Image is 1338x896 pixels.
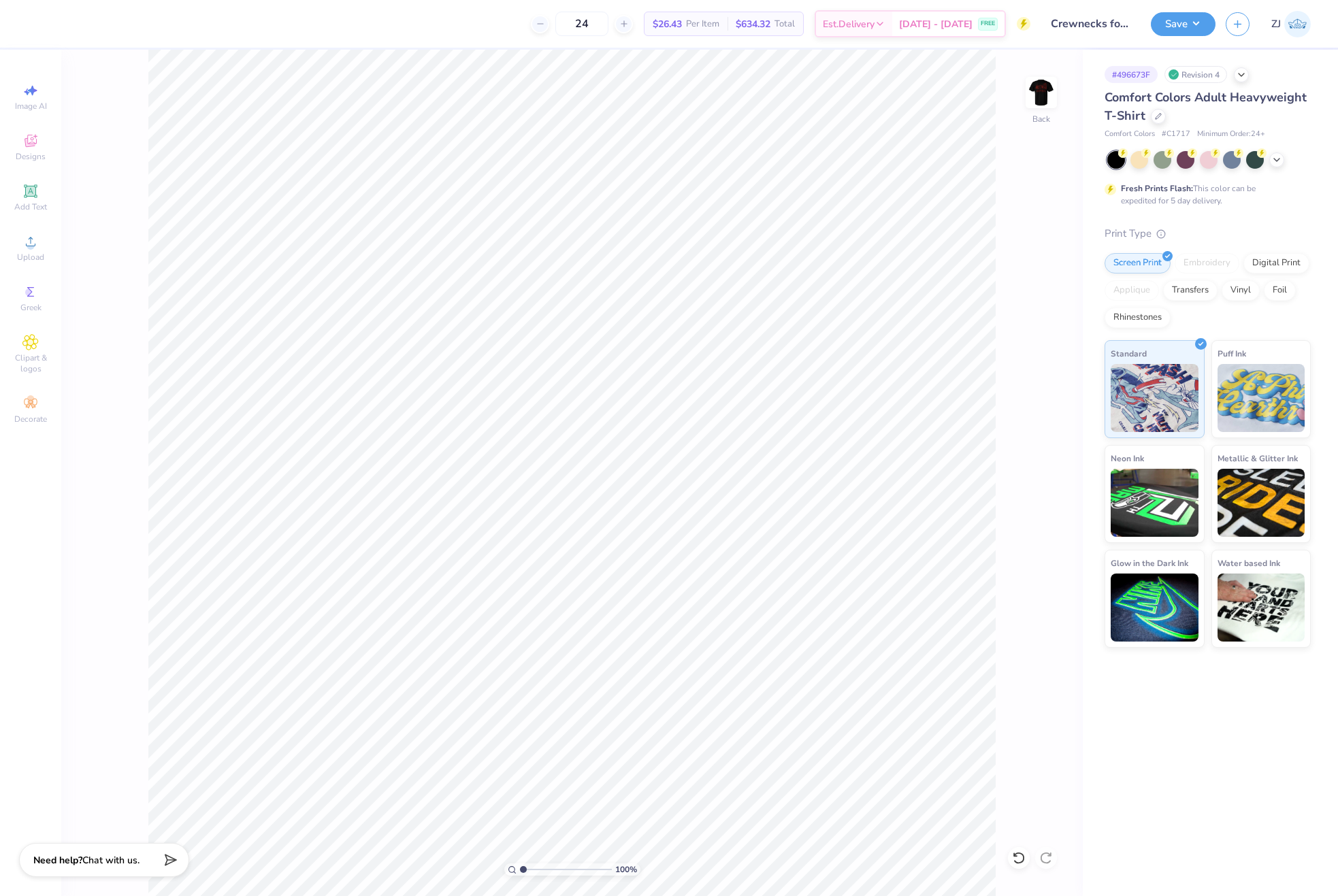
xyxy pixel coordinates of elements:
[33,854,82,867] strong: Need help?
[823,17,875,31] span: Est. Delivery
[1111,346,1147,361] span: Standard
[1121,183,1193,194] strong: Fresh Prints Flash:
[1243,253,1309,273] div: Digital Print
[774,17,795,31] span: Total
[1111,469,1198,537] img: Neon Ink
[7,352,54,374] span: Clipart & logos
[653,17,682,31] span: $26.43
[1105,253,1171,273] div: Screen Print
[1111,364,1198,432] img: Standard
[82,854,140,867] span: Chat with us.
[1264,280,1296,301] div: Foil
[1218,574,1305,642] img: Water based Ink
[1105,226,1311,242] div: Print Type
[20,302,42,313] span: Greek
[1111,556,1188,570] span: Glow in the Dark Ink
[1105,129,1155,140] span: Comfort Colors
[1105,89,1307,124] span: Comfort Colors Adult Heavyweight T-Shirt
[1218,364,1305,432] img: Puff Ink
[1164,66,1227,83] div: Revision 4
[1032,113,1050,125] div: Back
[1111,451,1144,465] span: Neon Ink
[1218,469,1305,537] img: Metallic & Glitter Ink
[1271,16,1281,32] span: ZJ
[1041,10,1141,37] input: Untitled Design
[1105,280,1159,301] div: Applique
[1105,308,1171,328] div: Rhinestones
[17,252,44,263] span: Upload
[1162,129,1190,140] span: # C1717
[1105,66,1158,83] div: # 496673F
[555,12,608,36] input: – –
[1163,280,1218,301] div: Transfers
[1175,253,1239,273] div: Embroidery
[1218,556,1280,570] span: Water based Ink
[1218,346,1246,361] span: Puff Ink
[1284,11,1311,37] img: Zhor Junavee Antocan
[1028,79,1055,106] img: Back
[686,17,719,31] span: Per Item
[1151,12,1215,36] button: Save
[1197,129,1265,140] span: Minimum Order: 24 +
[15,101,47,112] span: Image AI
[981,19,995,29] span: FREE
[1271,11,1311,37] a: ZJ
[14,414,47,425] span: Decorate
[14,201,47,212] span: Add Text
[1222,280,1260,301] div: Vinyl
[1121,182,1288,207] div: This color can be expedited for 5 day delivery.
[16,151,46,162] span: Designs
[1218,451,1298,465] span: Metallic & Glitter Ink
[1111,574,1198,642] img: Glow in the Dark Ink
[736,17,770,31] span: $634.32
[615,863,637,876] span: 100 %
[899,17,973,31] span: [DATE] - [DATE]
